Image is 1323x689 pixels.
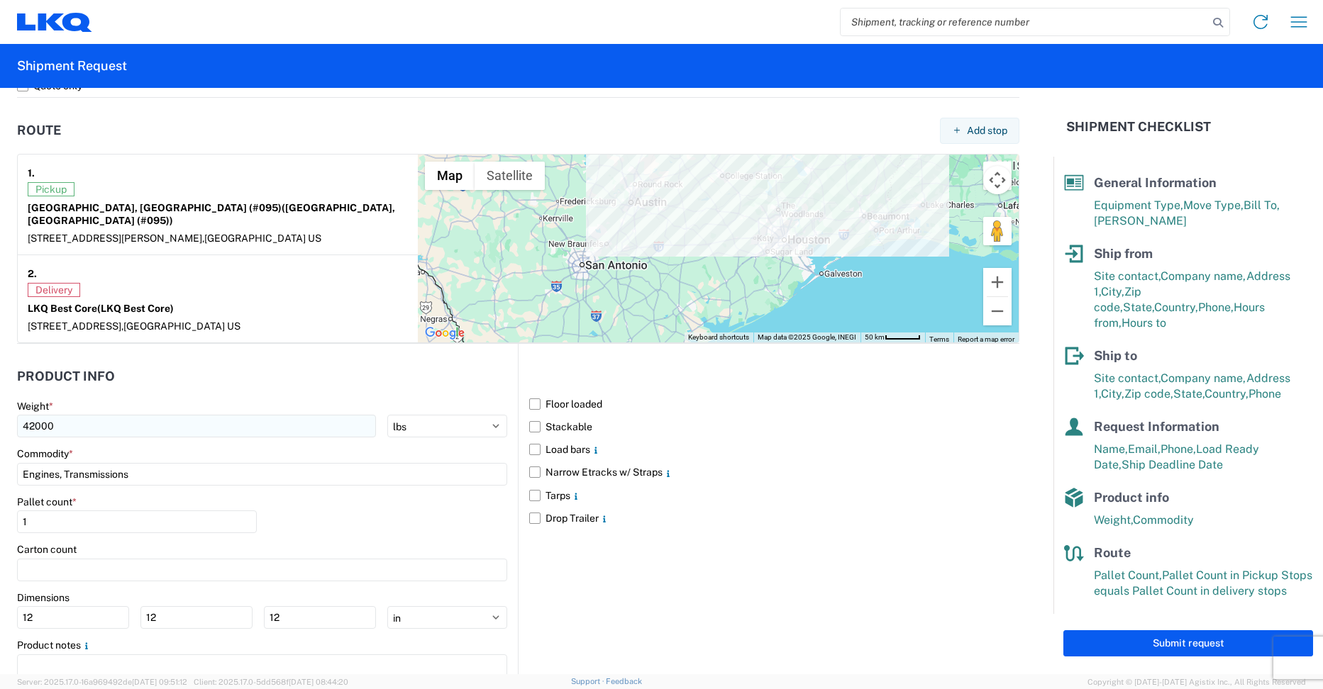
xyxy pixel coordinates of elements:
[17,606,129,629] input: L
[1161,442,1196,456] span: Phone,
[1133,513,1194,527] span: Commodity
[1161,371,1246,385] span: Company name,
[28,303,174,314] strong: LKQ Best Core
[17,123,61,138] h2: Route
[1123,301,1154,314] span: State,
[28,283,80,297] span: Delivery
[123,320,240,332] span: [GEOGRAPHIC_DATA] US
[1122,458,1223,471] span: Ship Deadline Date
[1122,316,1166,330] span: Hours to
[1094,490,1169,505] span: Product info
[1066,118,1211,135] h2: Shipment Checklist
[967,124,1007,138] span: Add stop
[983,297,1012,325] button: Zoom out
[140,606,253,629] input: W
[28,202,395,226] strong: [GEOGRAPHIC_DATA], [GEOGRAPHIC_DATA] (#095)
[1094,513,1133,527] span: Weight,
[289,678,348,686] span: [DATE] 08:44:20
[28,182,74,196] span: Pickup
[475,162,545,190] button: Show satellite imagery
[529,393,1019,415] label: Floor loaded
[529,484,1019,507] label: Tarps
[17,57,127,74] h2: Shipment Request
[421,324,468,342] img: Google
[17,447,73,460] label: Commodity
[1094,419,1219,434] span: Request Information
[1249,387,1281,400] span: Phone
[529,507,1019,530] label: Drop Trailer
[28,233,204,244] span: [STREET_ADDRESS][PERSON_NAME],
[28,265,37,283] strong: 2.
[983,162,1012,190] button: Toggle fullscreen view
[1063,630,1313,656] button: Submit request
[421,324,468,342] a: Open this area in Google Maps (opens a new window)
[1124,387,1173,400] span: Zip code,
[1094,545,1131,560] span: Route
[1101,387,1124,400] span: City,
[865,333,885,341] span: 50 km
[841,9,1208,35] input: Shipment, tracking or reference number
[1244,198,1280,212] span: Bill To,
[1094,198,1183,212] span: Equipment Type,
[983,268,1012,296] button: Zoom in
[958,335,1014,343] a: Report a map error
[1094,348,1137,363] span: Ship to
[28,202,395,226] span: ([GEOGRAPHIC_DATA], [GEOGRAPHIC_DATA] (#095))
[1198,301,1234,314] span: Phone,
[264,606,376,629] input: H
[17,400,53,413] label: Weight
[1161,269,1246,283] span: Company name,
[1205,387,1249,400] span: Country,
[688,332,749,342] button: Keyboard shortcuts
[758,333,856,341] span: Map data ©2025 Google, INEGI
[1094,214,1187,228] span: [PERSON_NAME]
[425,162,475,190] button: Show street map
[940,118,1019,144] button: Add stop
[529,438,1019,461] label: Load bars
[17,543,77,556] label: Carton count
[983,217,1012,245] button: Drag Pegman onto the map to open Street View
[606,677,642,685] a: Feedback
[1094,246,1153,261] span: Ship from
[1087,676,1306,688] span: Copyright © [DATE]-[DATE] Agistix Inc., All Rights Reserved
[1094,269,1161,283] span: Site contact,
[860,332,925,342] button: Map Scale: 50 km per 47 pixels
[17,639,92,651] label: Product notes
[1094,175,1217,190] span: General Information
[97,303,174,314] span: (LKQ Best Core)
[1183,198,1244,212] span: Move Type,
[1094,568,1162,582] span: Pallet Count,
[194,678,348,686] span: Client: 2025.17.0-5dd568f
[28,164,35,182] strong: 1.
[17,369,115,383] h2: Product Info
[132,678,187,686] span: [DATE] 09:51:12
[1094,442,1128,456] span: Name,
[204,233,321,244] span: [GEOGRAPHIC_DATA] US
[1154,301,1198,314] span: Country,
[28,320,123,332] span: [STREET_ADDRESS],
[1173,387,1205,400] span: State,
[929,335,949,343] a: Terms
[529,461,1019,483] label: Narrow Etracks w/ Straps
[17,495,77,508] label: Pallet count
[529,415,1019,438] label: Stackable
[1094,568,1312,598] span: Pallet Count in Pickup Stops equals Pallet Count in delivery stops
[17,591,70,604] label: Dimensions
[1094,371,1161,385] span: Site contact,
[1128,442,1161,456] span: Email,
[571,677,607,685] a: Support
[983,166,1012,194] button: Map camera controls
[17,678,187,686] span: Server: 2025.17.0-16a969492de
[1101,285,1124,298] span: City,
